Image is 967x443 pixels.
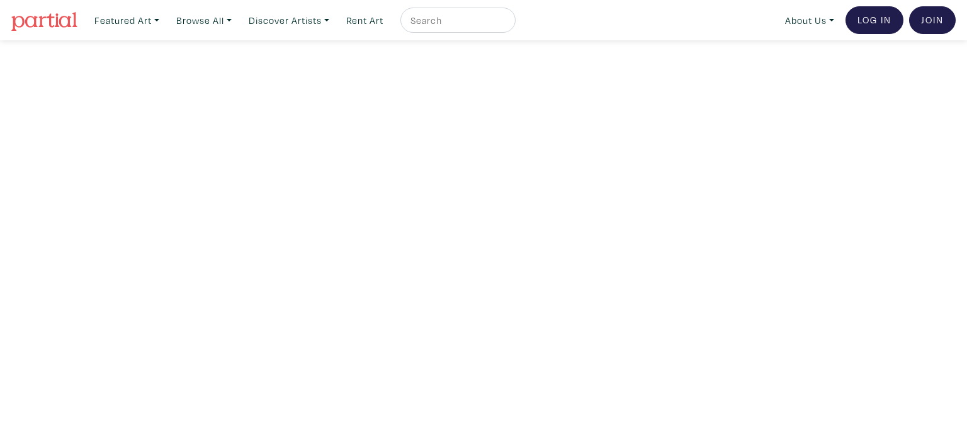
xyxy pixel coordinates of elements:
a: About Us [779,8,840,33]
input: Search [409,13,504,28]
a: Log In [845,6,903,34]
a: Discover Artists [243,8,335,33]
a: Browse All [171,8,237,33]
a: Rent Art [341,8,389,33]
a: Featured Art [89,8,165,33]
a: Join [909,6,956,34]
